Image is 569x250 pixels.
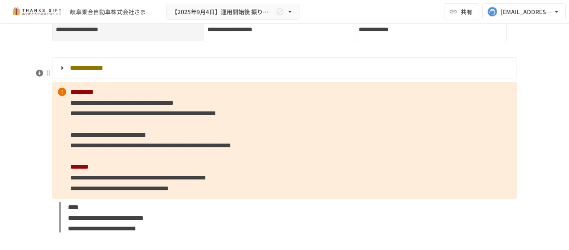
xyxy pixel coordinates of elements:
[482,3,566,20] button: [EMAIL_ADDRESS][DOMAIN_NAME]
[172,7,274,17] span: 【2025年9月4日】運用開始後 振り返りミーティング
[10,5,63,18] img: mMP1OxWUAhQbsRWCurg7vIHe5HqDpP7qZo7fRoNLXQh
[461,7,472,16] span: 共有
[70,8,146,16] div: 岐阜乗合自動車株式会社さま
[166,4,299,20] button: 【2025年9月4日】運用開始後 振り返りミーティング
[444,3,479,20] button: 共有
[501,7,552,17] div: [EMAIL_ADDRESS][DOMAIN_NAME]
